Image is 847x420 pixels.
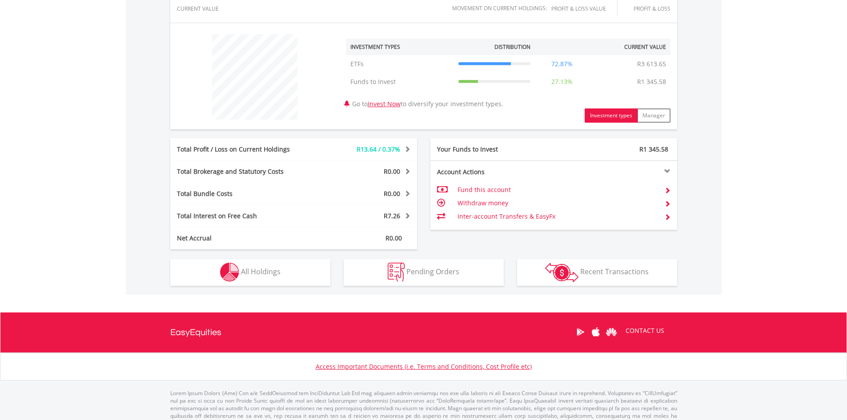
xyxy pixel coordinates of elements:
[604,318,619,346] a: Huawei
[406,267,459,276] span: Pending Orders
[517,259,677,286] button: Recent Transactions
[628,6,670,12] div: Profit & Loss
[316,362,532,371] a: Access Important Documents (i.e. Terms and Conditions, Cost Profile etc)
[633,73,670,91] td: R1 345.58
[170,234,314,243] div: Net Accrual
[385,234,402,242] span: R0.00
[494,43,530,51] div: Distribution
[589,39,670,55] th: Current Value
[346,39,454,55] th: Investment Types
[339,30,677,123] div: Go to to diversify your investment types.
[458,183,657,196] td: Fund this account
[452,5,547,11] div: Movement on Current Holdings:
[220,263,239,282] img: holdings-wht.png
[535,73,589,91] td: 27.13%
[368,100,401,108] a: Invest Now
[241,267,281,276] span: All Holdings
[551,6,617,12] div: Profit & Loss Value
[388,263,405,282] img: pending_instructions-wht.png
[633,55,670,73] td: R3 613.65
[535,55,589,73] td: 72.87%
[170,145,314,154] div: Total Profit / Loss on Current Holdings
[639,145,668,153] span: R1 345.58
[170,312,221,352] a: EasyEquities
[580,267,649,276] span: Recent Transactions
[430,145,554,154] div: Your Funds to Invest
[170,189,314,198] div: Total Bundle Costs
[588,318,604,346] a: Apple
[357,145,400,153] span: R13.64 / 0.37%
[170,212,314,220] div: Total Interest on Free Cash
[545,263,578,282] img: transactions-zar-wht.png
[430,168,554,176] div: Account Actions
[346,55,454,73] td: ETFs
[384,189,400,198] span: R0.00
[170,167,314,176] div: Total Brokerage and Statutory Costs
[619,318,670,343] a: CONTACT US
[384,167,400,176] span: R0.00
[177,6,230,12] div: CURRENT VALUE
[458,196,657,210] td: Withdraw money
[170,259,330,286] button: All Holdings
[384,212,400,220] span: R7.26
[585,108,638,123] button: Investment types
[573,318,588,346] a: Google Play
[458,210,657,223] td: Inter-account Transfers & EasyFx
[344,259,504,286] button: Pending Orders
[637,108,670,123] button: Manager
[346,73,454,91] td: Funds to Invest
